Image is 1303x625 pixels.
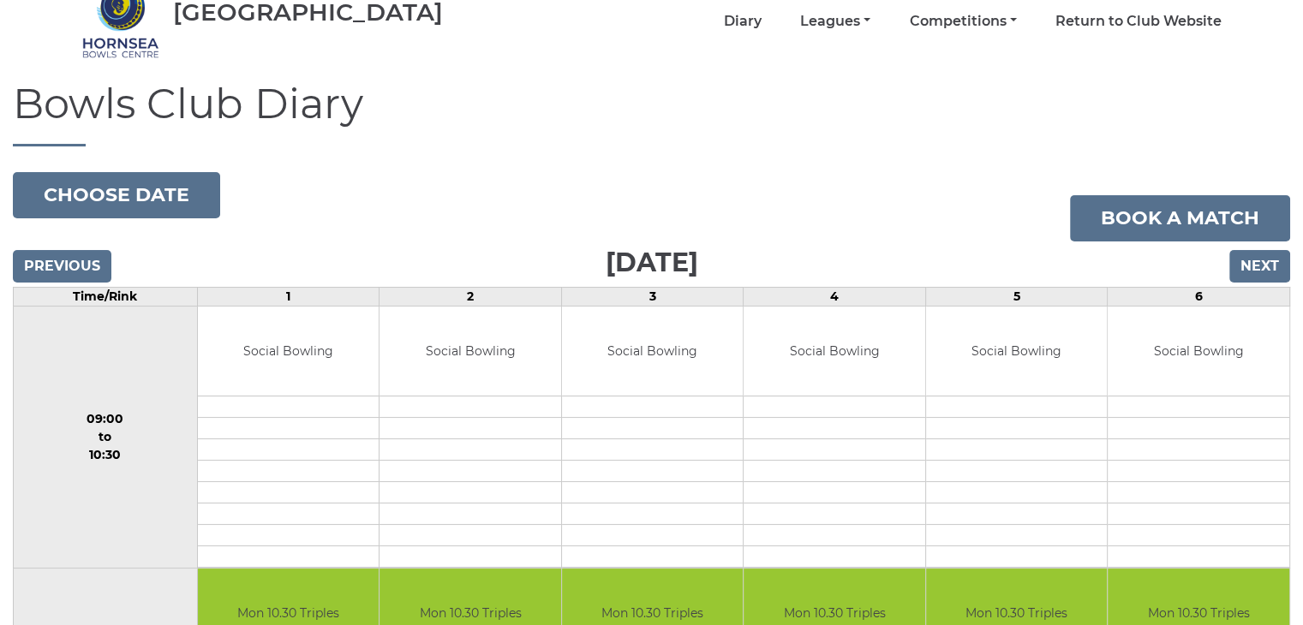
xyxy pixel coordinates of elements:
[562,307,744,396] td: Social Bowling
[380,287,562,306] td: 2
[380,307,561,396] td: Social Bowling
[1108,287,1290,306] td: 6
[1108,307,1289,396] td: Social Bowling
[1070,195,1290,241] a: Book a match
[13,250,111,283] input: Previous
[198,307,380,396] td: Social Bowling
[926,307,1108,396] td: Social Bowling
[13,172,220,218] button: Choose date
[800,12,870,31] a: Leagues
[561,287,744,306] td: 3
[1229,250,1290,283] input: Next
[1055,12,1222,31] a: Return to Club Website
[14,287,198,306] td: Time/Rink
[14,306,198,568] td: 09:00 to 10:30
[744,307,925,396] td: Social Bowling
[744,287,926,306] td: 4
[724,12,762,31] a: Diary
[197,287,380,306] td: 1
[909,12,1016,31] a: Competitions
[13,81,1290,146] h1: Bowls Club Diary
[925,287,1108,306] td: 5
